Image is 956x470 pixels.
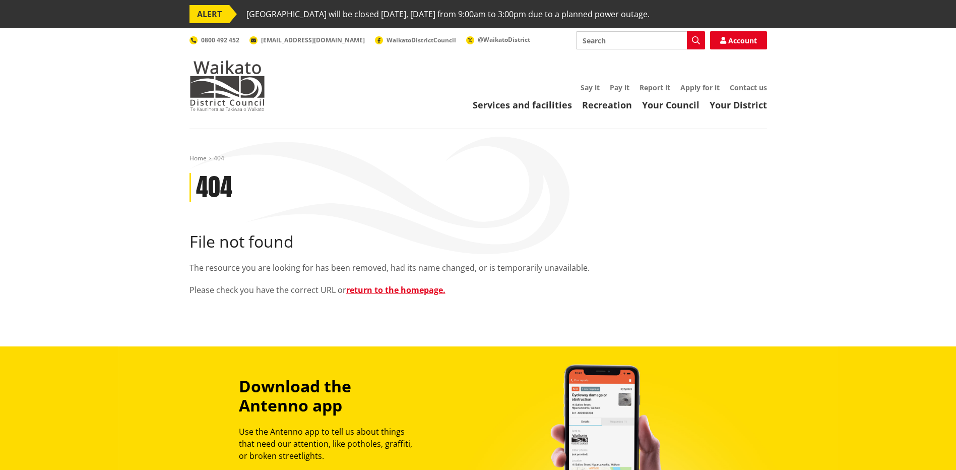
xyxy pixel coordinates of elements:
[582,99,632,111] a: Recreation
[189,154,207,162] a: Home
[249,36,365,44] a: [EMAIL_ADDRESS][DOMAIN_NAME]
[189,284,767,296] p: Please check you have the correct URL or
[189,5,229,23] span: ALERT
[730,83,767,92] a: Contact us
[261,36,365,44] span: [EMAIL_ADDRESS][DOMAIN_NAME]
[189,61,265,111] img: Waikato District Council - Te Kaunihera aa Takiwaa o Waikato
[581,83,600,92] a: Say it
[246,5,650,23] span: [GEOGRAPHIC_DATA] will be closed [DATE], [DATE] from 9:00am to 3:00pm due to a planned power outage.
[346,284,445,296] a: return to the homepage.
[642,99,699,111] a: Your Council
[375,36,456,44] a: WaikatoDistrictCouncil
[239,426,421,462] p: Use the Antenno app to tell us about things that need our attention, like potholes, graffiti, or ...
[239,377,421,416] h3: Download the Antenno app
[473,99,572,111] a: Services and facilities
[196,173,232,202] h1: 404
[201,36,239,44] span: 0800 492 452
[466,35,530,44] a: @WaikatoDistrict
[680,83,720,92] a: Apply for it
[189,36,239,44] a: 0800 492 452
[478,35,530,44] span: @WaikatoDistrict
[387,36,456,44] span: WaikatoDistrictCouncil
[189,232,767,251] h2: File not found
[214,154,224,162] span: 404
[640,83,670,92] a: Report it
[189,154,767,163] nav: breadcrumb
[189,262,767,274] p: The resource you are looking for has been removed, had its name changed, or is temporarily unavai...
[576,31,705,49] input: Search input
[710,31,767,49] a: Account
[710,99,767,111] a: Your District
[610,83,629,92] a: Pay it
